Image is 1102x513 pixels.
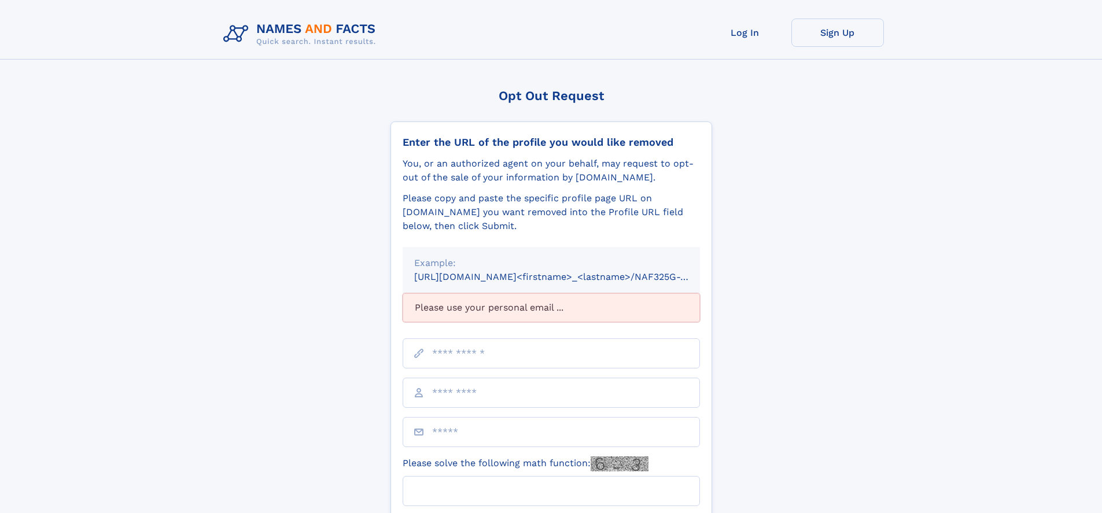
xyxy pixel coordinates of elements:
div: Enter the URL of the profile you would like removed [403,136,700,149]
a: Log In [699,19,791,47]
a: Sign Up [791,19,884,47]
div: Please use your personal email ... [403,293,700,322]
div: Example: [414,256,688,270]
div: Opt Out Request [390,88,712,103]
img: Logo Names and Facts [219,19,385,50]
div: Please copy and paste the specific profile page URL on [DOMAIN_NAME] you want removed into the Pr... [403,191,700,233]
div: You, or an authorized agent on your behalf, may request to opt-out of the sale of your informatio... [403,157,700,184]
label: Please solve the following math function: [403,456,648,471]
small: [URL][DOMAIN_NAME]<firstname>_<lastname>/NAF325G-xxxxxxxx [414,271,722,282]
